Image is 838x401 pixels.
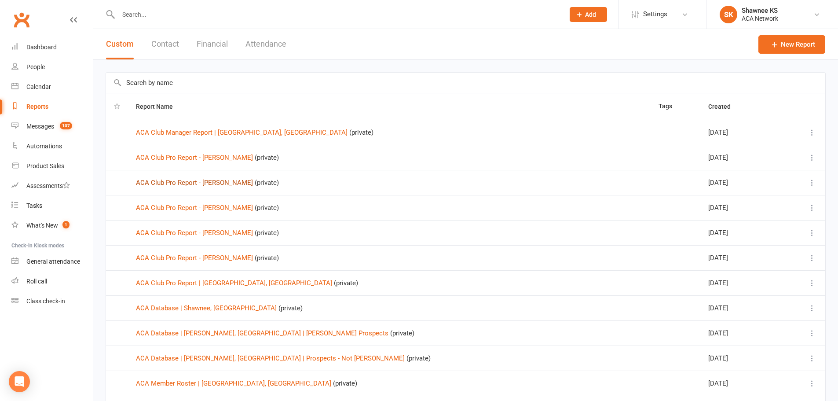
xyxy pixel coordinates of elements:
span: (private) [390,329,414,337]
span: 107 [60,122,72,129]
button: Created [708,101,740,112]
span: (private) [334,279,358,287]
a: Calendar [11,77,93,97]
span: (private) [349,129,373,136]
a: Dashboard [11,37,93,57]
a: ACA Member Roster | [GEOGRAPHIC_DATA], [GEOGRAPHIC_DATA] [136,379,331,387]
input: Search by name [106,73,825,93]
td: [DATE] [700,320,781,346]
a: General attendance kiosk mode [11,252,93,272]
div: Class check-in [26,298,65,305]
td: [DATE] [700,346,781,371]
td: [DATE] [700,245,781,270]
span: (private) [255,204,279,212]
button: Add [570,7,607,22]
button: Attendance [245,29,286,59]
a: ACA Club Pro Report - [PERSON_NAME] [136,254,253,262]
a: Clubworx [11,9,33,31]
a: Assessments [11,176,93,196]
div: Messages [26,123,54,130]
span: (private) [255,254,279,262]
span: Add [585,11,596,18]
span: Report Name [136,103,183,110]
a: ACA Club Pro Report - [PERSON_NAME] [136,204,253,212]
a: New Report [758,35,825,54]
div: Open Intercom Messenger [9,371,30,392]
a: ACA Club Manager Report | [GEOGRAPHIC_DATA], [GEOGRAPHIC_DATA] [136,129,348,136]
td: [DATE] [700,170,781,195]
div: General attendance [26,258,80,265]
div: Reports [26,103,48,110]
td: [DATE] [700,120,781,145]
span: Created [708,103,740,110]
span: (private) [333,379,357,387]
div: Dashboard [26,44,57,51]
a: Automations [11,136,93,156]
span: (private) [255,154,279,162]
span: (private) [255,229,279,237]
th: Tags [651,93,700,120]
input: Search... [116,8,558,21]
td: [DATE] [700,371,781,396]
div: Calendar [26,83,51,90]
span: (private) [255,179,279,187]
a: Product Sales [11,156,93,176]
button: Report Name [136,101,183,112]
div: Shawnee KS [742,7,778,15]
div: Assessments [26,182,70,189]
span: (private) [278,304,303,312]
a: ACA Database | Shawnee, [GEOGRAPHIC_DATA] [136,304,277,312]
div: ACA Network [742,15,778,22]
td: [DATE] [700,195,781,220]
a: ACA Database | [PERSON_NAME], [GEOGRAPHIC_DATA] | Prospects - Not [PERSON_NAME] [136,354,405,362]
div: People [26,63,45,70]
a: ACA Club Pro Report - [PERSON_NAME] [136,154,253,162]
button: Contact [151,29,179,59]
td: [DATE] [700,295,781,320]
div: Automations [26,143,62,150]
button: Financial [197,29,228,59]
div: Product Sales [26,162,64,169]
a: What's New1 [11,216,93,235]
button: Custom [106,29,134,59]
a: Class kiosk mode [11,291,93,311]
a: Reports [11,97,93,117]
span: 1 [62,221,70,228]
a: ACA Club Pro Report - [PERSON_NAME] [136,229,253,237]
span: Settings [643,4,667,24]
td: [DATE] [700,270,781,295]
span: (private) [406,354,431,362]
div: Tasks [26,202,42,209]
td: [DATE] [700,145,781,170]
div: Roll call [26,278,47,285]
a: People [11,57,93,77]
a: ACA Club Pro Report | [GEOGRAPHIC_DATA], [GEOGRAPHIC_DATA] [136,279,332,287]
a: ACA Club Pro Report - [PERSON_NAME] [136,179,253,187]
a: ACA Database | [PERSON_NAME], [GEOGRAPHIC_DATA] | [PERSON_NAME] Prospects [136,329,388,337]
div: SK [720,6,737,23]
td: [DATE] [700,220,781,245]
a: Messages 107 [11,117,93,136]
a: Roll call [11,272,93,291]
div: What's New [26,222,58,229]
a: Tasks [11,196,93,216]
